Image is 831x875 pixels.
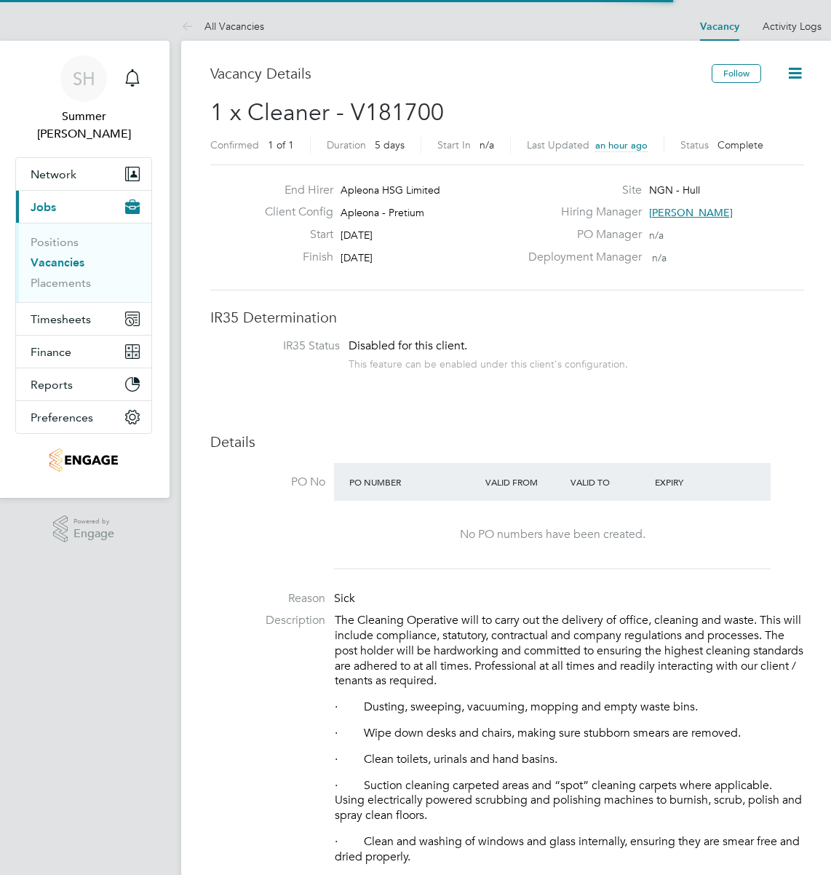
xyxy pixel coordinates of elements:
span: Complete [717,138,763,151]
button: Timesheets [16,303,151,335]
button: Network [16,158,151,190]
label: Confirmed [210,138,259,151]
label: Description [210,613,325,628]
a: Activity Logs [763,20,822,33]
label: Start In [437,138,471,151]
div: Expiry [651,469,736,495]
label: Reason [210,591,325,606]
label: End Hirer [253,183,333,198]
h3: Details [210,432,804,451]
p: · Suction cleaning carpeted areas and “spot” cleaning carpets where applicable. Using electricall... [335,778,804,823]
button: Follow [712,64,761,83]
label: Last Updated [527,138,589,151]
div: No PO numbers have been created. [349,527,756,542]
span: Network [31,167,76,181]
span: n/a [649,229,664,242]
label: PO No [210,475,325,490]
label: PO Manager [520,227,642,242]
img: romaxrecruitment-logo-retina.png [49,448,117,472]
label: Hiring Manager [520,205,642,220]
span: 5 days [375,138,405,151]
button: Finance [16,336,151,368]
a: Positions [31,235,79,249]
a: SHSummer [PERSON_NAME] [15,55,152,143]
span: an hour ago [595,139,648,151]
p: · Wipe down desks and chairs, making sure stubborn smears are removed. [335,726,804,741]
span: [PERSON_NAME] [649,206,733,219]
a: Go to home page [15,448,152,472]
span: SH [73,69,95,88]
button: Preferences [16,401,151,433]
a: Vacancies [31,256,84,269]
div: PO Number [346,469,482,495]
a: Powered byEngage [53,515,115,543]
label: Finish [253,250,333,265]
h3: Vacancy Details [210,64,712,83]
span: Finance [31,345,71,359]
label: Deployment Manager [520,250,642,265]
div: This feature can be enabled under this client's configuration. [349,354,628,371]
div: Jobs [16,223,151,302]
span: Disabled for this client. [349,338,467,353]
p: · Clean toilets, urinals and hand basins. [335,752,804,767]
span: 1 of 1 [268,138,294,151]
span: Timesheets [31,312,91,326]
span: Apleona - Pretium [341,206,424,219]
div: Valid To [567,469,652,495]
label: Client Config [253,205,333,220]
label: Status [680,138,709,151]
label: Site [520,183,642,198]
span: Apleona HSG Limited [341,183,440,197]
span: Preferences [31,411,93,424]
label: Start [253,227,333,242]
button: Reports [16,368,151,400]
button: Jobs [16,191,151,223]
span: [DATE] [341,229,373,242]
span: Summer Hadden [15,108,152,143]
label: IR35 Status [225,338,340,354]
span: [DATE] [341,251,373,264]
p: The Cleaning Operative will to carry out the delivery of office, cleaning and waste. This will in... [335,613,804,689]
span: Engage [73,528,114,540]
span: Jobs [31,200,56,214]
a: All Vacancies [181,20,264,33]
label: Duration [327,138,366,151]
a: Placements [31,276,91,290]
p: · Dusting, sweeping, vacuuming, mopping and empty waste bins. [335,700,804,715]
span: Powered by [73,515,114,528]
span: 1 x Cleaner - V181700 [210,98,444,127]
span: n/a [652,251,667,264]
div: Valid From [482,469,567,495]
h3: IR35 Determination [210,308,804,327]
span: Sick [334,591,355,606]
span: n/a [480,138,494,151]
p: · Clean and washing of windows and glass internally, ensuring they are smear free and dried prope... [335,834,804,865]
a: Vacancy [700,20,739,33]
span: NGN - Hull [649,183,700,197]
span: Reports [31,378,73,392]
